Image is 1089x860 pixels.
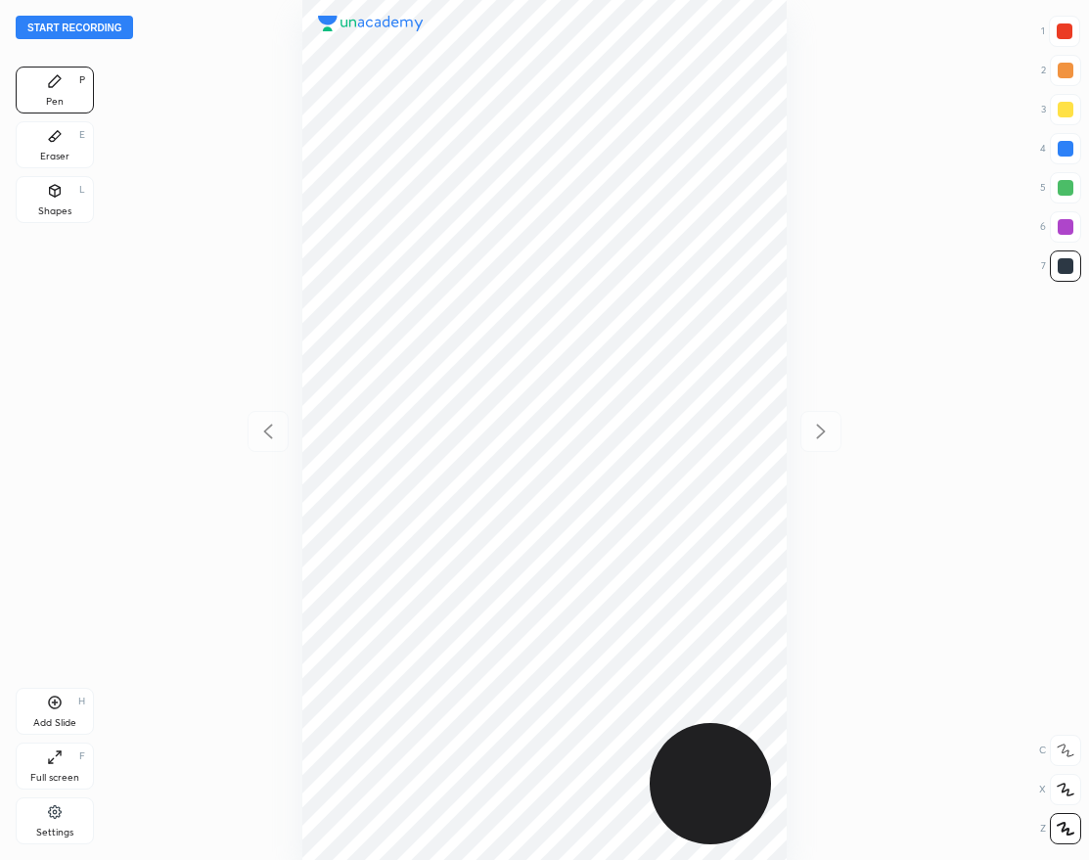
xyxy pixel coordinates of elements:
div: F [79,751,85,761]
div: Eraser [40,152,69,161]
div: 2 [1041,55,1081,86]
div: L [79,185,85,195]
div: 1 [1041,16,1080,47]
div: Add Slide [33,718,76,728]
button: Start recording [16,16,133,39]
div: Shapes [38,206,71,216]
div: Z [1040,813,1081,844]
div: X [1039,774,1081,805]
div: E [79,130,85,140]
div: P [79,75,85,85]
div: 4 [1040,133,1081,164]
div: H [78,697,85,706]
div: Pen [46,97,64,107]
div: 7 [1041,250,1081,282]
div: C [1039,735,1081,766]
img: logo.38c385cc.svg [318,16,424,31]
div: 6 [1040,211,1081,243]
div: Settings [36,828,73,837]
div: 5 [1040,172,1081,204]
div: 3 [1041,94,1081,125]
div: Full screen [30,773,79,783]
